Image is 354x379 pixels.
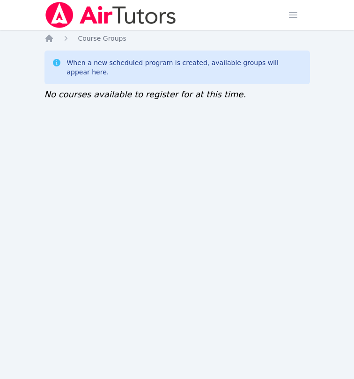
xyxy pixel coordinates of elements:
[44,89,246,99] span: No courses available to register for at this time.
[44,34,310,43] nav: Breadcrumb
[67,58,302,77] div: When a new scheduled program is created, available groups will appear here.
[78,35,126,42] span: Course Groups
[78,34,126,43] a: Course Groups
[44,2,177,28] img: Air Tutors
